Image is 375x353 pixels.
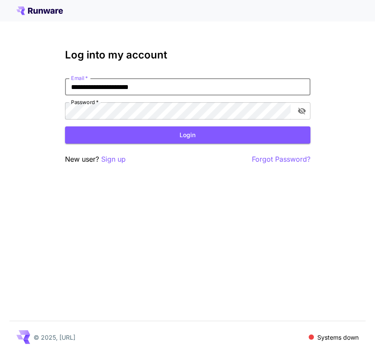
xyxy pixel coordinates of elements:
p: © 2025, [URL] [34,333,75,342]
button: Login [65,126,310,144]
button: toggle password visibility [294,103,310,119]
h3: Log into my account [65,49,310,61]
button: Forgot Password? [252,154,310,165]
label: Email [71,74,88,82]
label: Password [71,98,99,106]
p: New user? [65,154,126,165]
button: Sign up [101,154,126,165]
p: Systems down [317,333,359,342]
